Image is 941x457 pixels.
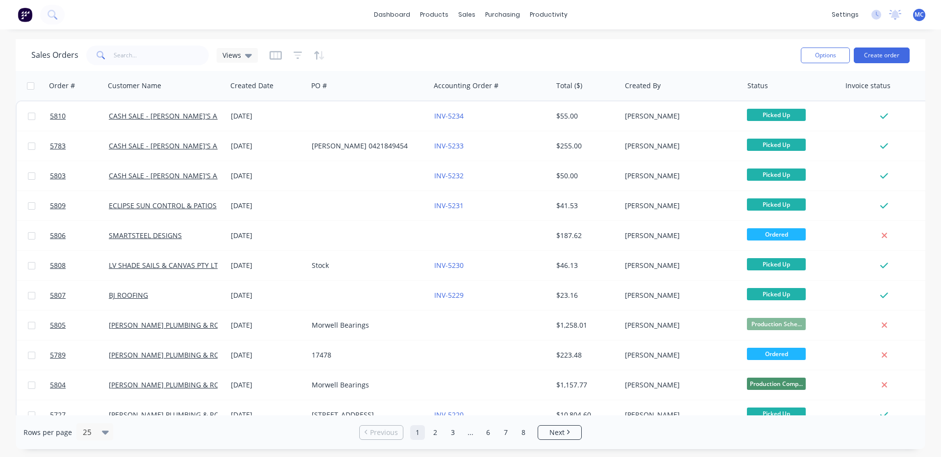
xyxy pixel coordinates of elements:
[231,261,304,270] div: [DATE]
[49,81,75,91] div: Order #
[556,81,582,91] div: Total ($)
[231,171,304,181] div: [DATE]
[109,141,246,150] a: CASH SALE - [PERSON_NAME]'S ACCOUNT
[231,201,304,211] div: [DATE]
[50,261,66,270] span: 5808
[50,320,66,330] span: 5805
[109,320,284,330] a: [PERSON_NAME] PLUMBING & ROOFING PRO PTY LTD
[231,111,304,121] div: [DATE]
[747,168,806,181] span: Picked Up
[556,350,614,360] div: $223.48
[625,81,661,91] div: Created By
[18,7,32,22] img: Factory
[230,81,273,91] div: Created Date
[231,410,304,420] div: [DATE]
[109,261,223,270] a: LV SHADE SAILS & CANVAS PTY LTD
[480,7,525,22] div: purchasing
[50,191,109,220] a: 5809
[481,425,495,440] a: Page 6
[231,231,304,241] div: [DATE]
[31,50,78,60] h1: Sales Orders
[845,81,891,91] div: Invoice status
[625,111,734,121] div: [PERSON_NAME]
[625,350,734,360] div: [PERSON_NAME]
[312,350,421,360] div: 17478
[434,81,498,91] div: Accounting Order #
[109,231,182,240] a: SMARTSTEEL DESIGNS
[50,251,109,280] a: 5808
[747,198,806,211] span: Picked Up
[446,425,460,440] a: Page 3
[556,171,614,181] div: $50.00
[109,350,284,360] a: [PERSON_NAME] PLUMBING & ROOFING PRO PTY LTD
[231,141,304,151] div: [DATE]
[109,111,246,120] a: CASH SALE - [PERSON_NAME]'S ACCOUNT
[625,290,734,300] div: [PERSON_NAME]
[556,201,614,211] div: $41.53
[434,201,464,210] a: INV-5231
[516,425,531,440] a: Page 8
[525,7,572,22] div: productivity
[747,288,806,300] span: Picked Up
[827,7,864,22] div: settings
[50,410,66,420] span: 5727
[312,261,421,270] div: Stock
[50,111,66,121] span: 5810
[747,228,806,241] span: Ordered
[50,141,66,151] span: 5783
[415,7,453,22] div: products
[747,408,806,420] span: Picked Up
[109,201,217,210] a: ECLIPSE SUN CONTROL & PATIOS
[50,340,109,370] a: 5789
[50,171,66,181] span: 5803
[311,81,327,91] div: PO #
[538,428,581,437] a: Next page
[50,131,109,161] a: 5783
[556,261,614,270] div: $46.13
[747,81,768,91] div: Status
[625,231,734,241] div: [PERSON_NAME]
[108,81,161,91] div: Customer Name
[428,425,443,440] a: Page 2
[747,378,806,390] span: Production Comp...
[434,171,464,180] a: INV-5232
[625,380,734,390] div: [PERSON_NAME]
[747,139,806,151] span: Picked Up
[625,201,734,211] div: [PERSON_NAME]
[50,311,109,340] a: 5805
[312,380,421,390] div: Morwell Bearings
[434,141,464,150] a: INV-5233
[556,141,614,151] div: $255.00
[109,171,246,180] a: CASH SALE - [PERSON_NAME]'S ACCOUNT
[114,46,209,65] input: Search...
[50,281,109,310] a: 5807
[312,410,421,420] div: [STREET_ADDRESS]
[556,111,614,121] div: $55.00
[223,50,241,60] span: Views
[410,425,425,440] a: Page 1 is your current page
[498,425,513,440] a: Page 7
[369,7,415,22] a: dashboard
[231,290,304,300] div: [DATE]
[747,318,806,330] span: Production Sche...
[50,370,109,400] a: 5804
[625,141,734,151] div: [PERSON_NAME]
[50,101,109,131] a: 5810
[747,348,806,360] span: Ordered
[556,320,614,330] div: $1,258.01
[625,261,734,270] div: [PERSON_NAME]
[312,141,421,151] div: [PERSON_NAME] 0421849454
[360,428,403,437] a: Previous page
[109,290,148,300] a: BJ ROOFING
[854,48,910,63] button: Create order
[24,428,72,437] span: Rows per page
[50,350,66,360] span: 5789
[549,428,565,437] span: Next
[453,7,480,22] div: sales
[109,410,284,419] a: [PERSON_NAME] PLUMBING & ROOFING PRO PTY LTD
[231,380,304,390] div: [DATE]
[556,380,614,390] div: $1,157.77
[50,380,66,390] span: 5804
[50,231,66,241] span: 5806
[556,231,614,241] div: $187.62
